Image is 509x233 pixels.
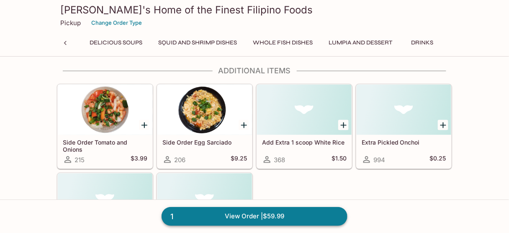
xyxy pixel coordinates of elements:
button: Lumpia and Dessert [324,37,397,49]
h5: $0.25 [430,155,446,165]
div: Extra Vinegar Garlic Sauce [58,173,152,224]
h5: Side Order Egg Sarciado [162,139,247,146]
h3: [PERSON_NAME]'s Home of the Finest Filipino Foods [60,3,449,16]
h4: Additional Items [57,66,452,75]
button: Squid and Shrimp Dishes [154,37,242,49]
p: Pickup [60,19,81,27]
button: Add Extra Pickled Onchoi [438,120,448,130]
span: 206 [174,156,185,164]
a: Add Extra 1 scoop White Rice368$1.50 [257,84,352,169]
button: Add Add Extra 1 scoop White Rice [338,120,349,130]
button: Drinks [404,37,441,49]
h5: Side Order Tomato and Onions [63,139,147,153]
span: 368 [274,156,285,164]
span: 994 [373,156,385,164]
span: 1 [165,211,178,223]
div: Side Order Egg Sarciado [157,85,252,135]
h5: $1.50 [332,155,347,165]
h5: $3.99 [131,155,147,165]
a: Side Order Egg Sarciado206$9.25 [157,84,252,169]
a: 1View Order |$59.99 [162,207,347,225]
div: Add Extra 1 scoop White Rice [257,85,352,135]
div: Paper Plate [157,173,252,224]
h5: Extra Pickled Onchoi [362,139,446,146]
div: Extra Pickled Onchoi [357,85,451,135]
div: Side Order Tomato and Onions [58,85,152,135]
h5: Add Extra 1 scoop White Rice [262,139,347,146]
a: Side Order Tomato and Onions215$3.99 [57,84,153,169]
h5: $9.25 [231,155,247,165]
button: Whole Fish Dishes [248,37,317,49]
span: 215 [75,156,85,164]
button: Add Side Order Egg Sarciado [239,120,249,130]
button: Delicious Soups [85,37,147,49]
a: Extra Pickled Onchoi994$0.25 [356,84,452,169]
button: Change Order Type [87,16,146,29]
button: Add Side Order Tomato and Onions [139,120,149,130]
